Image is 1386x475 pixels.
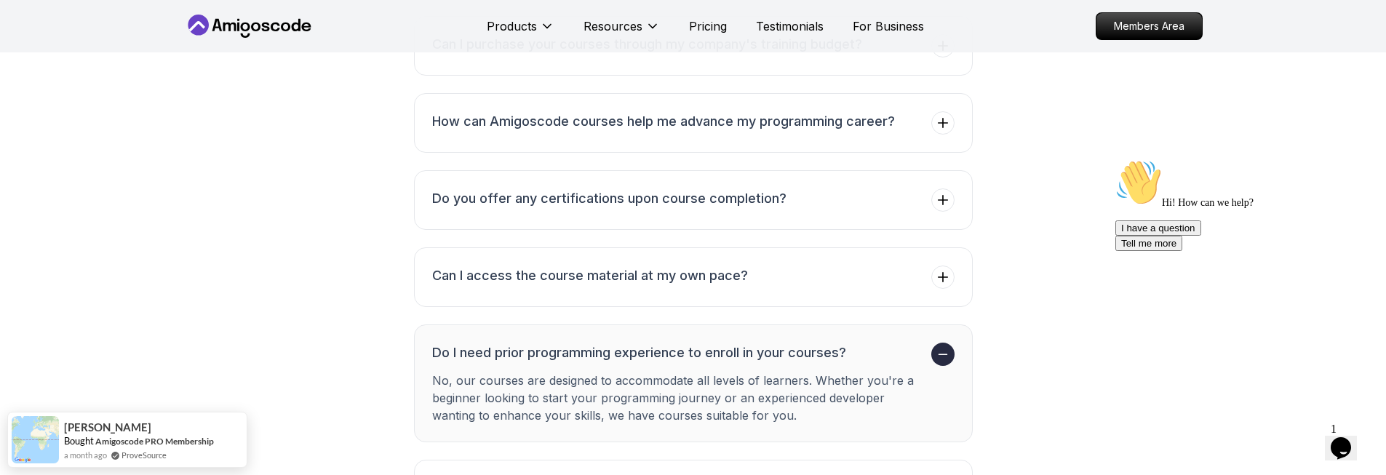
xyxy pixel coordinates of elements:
img: :wave: [6,6,52,52]
p: No, our courses are designed to accommodate all levels of learners. Whether you're a beginner loo... [432,372,925,424]
span: Hi! How can we help? [6,44,144,55]
a: Pricing [689,17,727,35]
div: 👋Hi! How can we help?I have a questionTell me more [6,6,268,97]
p: Resources [584,17,642,35]
a: Members Area [1096,12,1203,40]
button: Do I need prior programming experience to enroll in your courses?No, our courses are designed to ... [414,324,973,442]
iframe: chat widget [1110,153,1371,410]
button: I have a question [6,67,92,82]
h3: Can I access the course material at my own pace? [432,266,748,286]
p: Members Area [1096,13,1202,39]
button: Tell me more [6,82,73,97]
button: Do you offer any certifications upon course completion? [414,170,973,230]
h3: Do you offer any certifications upon course completion? [432,188,786,209]
button: Resources [584,17,660,47]
button: Products [487,17,554,47]
img: provesource social proof notification image [12,416,59,463]
a: Testimonials [756,17,824,35]
p: Products [487,17,537,35]
h3: Do I need prior programming experience to enroll in your courses? [432,343,925,363]
a: ProveSource [122,449,167,461]
a: Amigoscode PRO Membership [95,436,214,447]
a: For Business [853,17,924,35]
span: [PERSON_NAME] [64,421,151,434]
span: Bought [64,435,94,447]
button: Can I access the course material at my own pace? [414,247,973,307]
h3: How can Amigoscode courses help me advance my programming career? [432,111,895,132]
button: How can Amigoscode courses help me advance my programming career? [414,93,973,153]
iframe: chat widget [1325,417,1371,460]
span: a month ago [64,449,107,461]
